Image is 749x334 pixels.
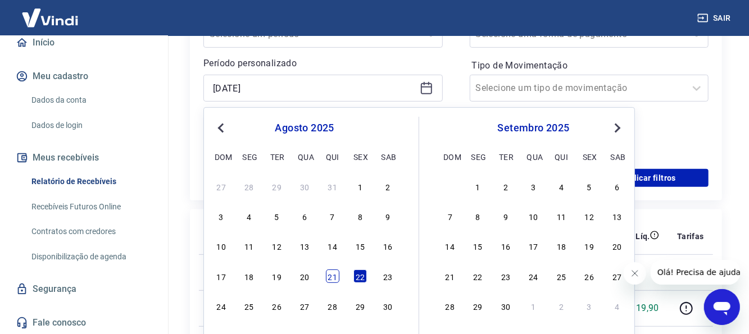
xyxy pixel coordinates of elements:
[527,180,541,193] div: Choose quarta-feira, 3 de setembro de 2025
[651,260,740,285] iframe: Mensagem da empresa
[215,269,228,283] div: Choose domingo, 17 de agosto de 2025
[527,299,541,313] div: Choose quarta-feira, 1 de outubro de 2025
[213,121,396,135] div: agosto 2025
[270,299,284,313] div: Choose terça-feira, 26 de agosto de 2025
[242,150,256,163] div: seg
[382,180,395,193] div: Choose sábado, 2 de agosto de 2025
[27,220,155,243] a: Contratos com credores
[7,8,94,17] span: Olá! Precisa de ajuda?
[298,180,311,193] div: Choose quarta-feira, 30 de julho de 2025
[270,240,284,253] div: Choose terça-feira, 12 de agosto de 2025
[499,209,512,223] div: Choose terça-feira, 9 de setembro de 2025
[583,240,596,253] div: Choose sexta-feira, 19 de setembro de 2025
[610,209,624,223] div: Choose sábado, 13 de setembro de 2025
[270,209,284,223] div: Choose terça-feira, 5 de agosto de 2025
[555,299,568,313] div: Choose quinta-feira, 2 de outubro de 2025
[326,299,339,313] div: Choose quinta-feira, 28 de agosto de 2025
[270,269,284,283] div: Choose terça-feira, 19 de agosto de 2025
[592,169,709,187] button: Aplicar filtros
[298,209,311,223] div: Choose quarta-feira, 6 de agosto de 2025
[555,269,568,283] div: Choose quinta-feira, 25 de setembro de 2025
[13,30,155,55] a: Início
[610,269,624,283] div: Choose sábado, 27 de setembro de 2025
[13,145,155,170] button: Meus recebíveis
[471,240,485,253] div: Choose segunda-feira, 15 de setembro de 2025
[499,180,512,193] div: Choose terça-feira, 2 de setembro de 2025
[215,150,228,163] div: dom
[353,269,367,283] div: Choose sexta-feira, 22 de agosto de 2025
[704,289,740,325] iframe: Botão para abrir a janela de mensagens
[677,231,704,242] p: Tarifas
[353,150,367,163] div: sex
[326,209,339,223] div: Choose quinta-feira, 7 de agosto de 2025
[471,299,485,313] div: Choose segunda-feira, 29 de setembro de 2025
[527,269,541,283] div: Choose quarta-feira, 24 de setembro de 2025
[13,1,87,35] img: Vindi
[471,209,485,223] div: Choose segunda-feira, 8 de setembro de 2025
[382,269,395,283] div: Choose sábado, 23 de agosto de 2025
[583,150,596,163] div: sex
[499,240,512,253] div: Choose terça-feira, 16 de setembro de 2025
[270,150,284,163] div: ter
[242,240,256,253] div: Choose segunda-feira, 11 de agosto de 2025
[215,240,228,253] div: Choose domingo, 10 de agosto de 2025
[610,240,624,253] div: Choose sábado, 20 de setembro de 2025
[471,150,485,163] div: seg
[270,180,284,193] div: Choose terça-feira, 29 de julho de 2025
[298,299,311,313] div: Choose quarta-feira, 27 de agosto de 2025
[203,57,443,70] p: Período personalizado
[353,180,367,193] div: Choose sexta-feira, 1 de agosto de 2025
[555,209,568,223] div: Choose quinta-feira, 11 de setembro de 2025
[382,240,395,253] div: Choose sábado, 16 de agosto de 2025
[27,170,155,193] a: Relatório de Recebíveis
[499,269,512,283] div: Choose terça-feira, 23 de setembro de 2025
[610,150,624,163] div: sab
[353,299,367,313] div: Choose sexta-feira, 29 de agosto de 2025
[298,269,311,283] div: Choose quarta-feira, 20 de agosto de 2025
[611,121,624,135] button: Next Month
[215,209,228,223] div: Choose domingo, 3 de agosto de 2025
[527,150,541,163] div: qua
[555,150,568,163] div: qui
[13,64,155,89] button: Meu cadastro
[623,301,659,315] p: R$ 19,90
[326,269,339,283] div: Choose quinta-feira, 21 de agosto de 2025
[298,150,311,163] div: qua
[499,150,512,163] div: ter
[555,180,568,193] div: Choose quinta-feira, 4 de setembro de 2025
[326,240,339,253] div: Choose quinta-feira, 14 de agosto de 2025
[353,240,367,253] div: Choose sexta-feira, 15 de agosto de 2025
[353,209,367,223] div: Choose sexta-feira, 8 de agosto de 2025
[27,195,155,218] a: Recebíveis Futuros Online
[27,114,155,137] a: Dados de login
[215,180,228,193] div: Choose domingo, 27 de julho de 2025
[443,240,457,253] div: Choose domingo, 14 de setembro de 2025
[471,180,485,193] div: Choose segunda-feira, 1 de setembro de 2025
[442,178,625,314] div: month 2025-09
[326,180,339,193] div: Choose quinta-feira, 31 de julho de 2025
[13,277,155,301] a: Segurança
[443,269,457,283] div: Choose domingo, 21 de setembro de 2025
[527,209,541,223] div: Choose quarta-feira, 10 de setembro de 2025
[583,180,596,193] div: Choose sexta-feira, 5 de setembro de 2025
[213,80,415,97] input: Data inicial
[215,299,228,313] div: Choose domingo, 24 de agosto de 2025
[471,269,485,283] div: Choose segunda-feira, 22 de setembro de 2025
[583,269,596,283] div: Choose sexta-feira, 26 de setembro de 2025
[583,209,596,223] div: Choose sexta-feira, 12 de setembro de 2025
[242,299,256,313] div: Choose segunda-feira, 25 de agosto de 2025
[27,245,155,268] a: Disponibilização de agenda
[242,269,256,283] div: Choose segunda-feira, 18 de agosto de 2025
[242,209,256,223] div: Choose segunda-feira, 4 de agosto de 2025
[442,121,625,135] div: setembro 2025
[443,299,457,313] div: Choose domingo, 28 de setembro de 2025
[443,150,457,163] div: dom
[382,209,395,223] div: Choose sábado, 9 de agosto de 2025
[242,180,256,193] div: Choose segunda-feira, 28 de julho de 2025
[472,59,707,72] label: Tipo de Movimentação
[443,209,457,223] div: Choose domingo, 7 de setembro de 2025
[555,240,568,253] div: Choose quinta-feira, 18 de setembro de 2025
[326,150,339,163] div: qui
[499,299,512,313] div: Choose terça-feira, 30 de setembro de 2025
[382,150,395,163] div: sab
